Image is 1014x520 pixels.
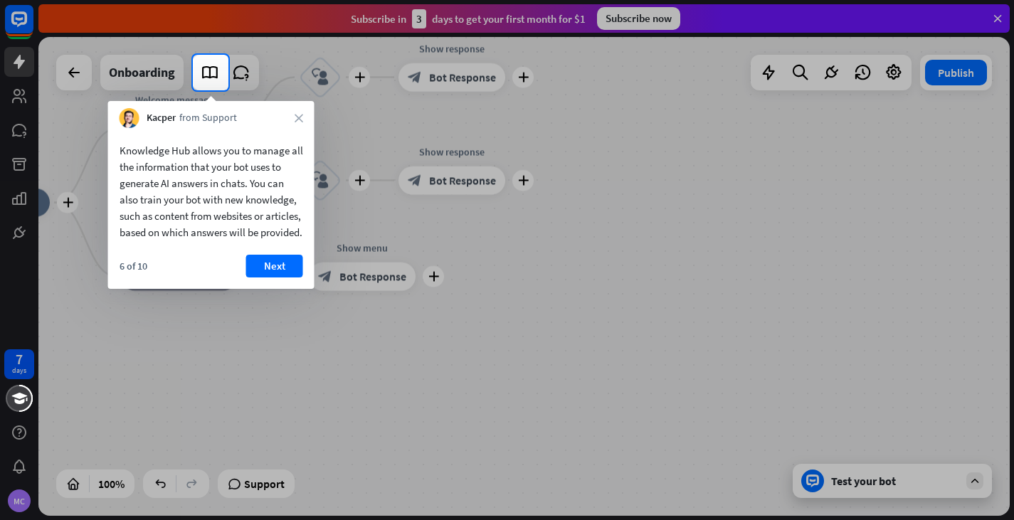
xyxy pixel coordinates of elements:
[120,142,303,240] div: Knowledge Hub allows you to manage all the information that your bot uses to generate AI answers ...
[147,111,176,125] span: Kacper
[246,255,303,277] button: Next
[120,260,147,272] div: 6 of 10
[295,114,303,122] i: close
[11,6,54,48] button: Open LiveChat chat widget
[179,111,237,125] span: from Support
